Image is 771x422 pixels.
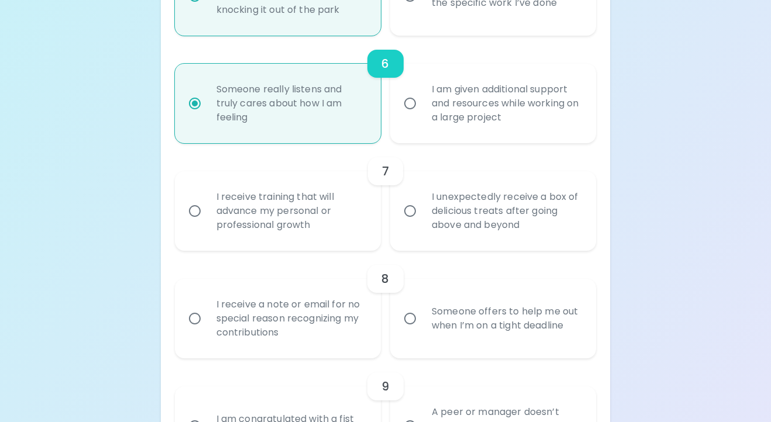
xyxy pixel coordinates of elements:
[175,143,597,251] div: choice-group-check
[381,377,389,396] h6: 9
[175,36,597,143] div: choice-group-check
[422,68,590,139] div: I am given additional support and resources while working on a large project
[381,269,389,288] h6: 8
[381,54,389,73] h6: 6
[207,283,374,354] div: I receive a note or email for no special reason recognizing my contributions
[382,162,389,181] h6: 7
[207,176,374,246] div: I receive training that will advance my personal or professional growth
[422,176,590,246] div: I unexpectedly receive a box of delicious treats after going above and beyond
[207,68,374,139] div: Someone really listens and truly cares about how I am feeling
[422,290,590,347] div: Someone offers to help me out when I’m on a tight deadline
[175,251,597,358] div: choice-group-check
